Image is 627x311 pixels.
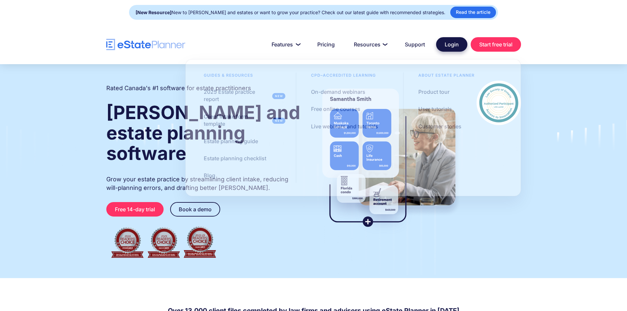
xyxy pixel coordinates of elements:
a: Start free trial [471,37,521,52]
div: Estate planning guide [204,138,258,145]
div: New to [PERSON_NAME] and estates or want to grow your practice? Check out our latest guide with r... [136,8,445,17]
a: Login [436,37,467,52]
h2: Rated Canada's #1 software for estate practitioners [106,84,251,92]
div: Blog [204,172,215,179]
a: Free 14-day trial [106,202,164,217]
div: Free online courses [311,106,360,113]
a: Estate planning guide [196,134,266,148]
strong: [PERSON_NAME] and estate planning software [106,101,300,165]
div: 2025 Estate practice report [204,88,270,103]
a: Client intake form template [196,110,289,131]
div: Guides & resources [196,72,261,82]
div: Customer stories [418,123,461,130]
a: Customer stories [410,119,470,133]
a: Features [264,38,306,51]
a: Support [397,38,433,51]
a: User tutorials [410,102,460,116]
a: Free online courses [303,102,369,116]
div: Client intake form template [204,113,270,128]
a: Live webinars and tutorials [303,119,386,133]
strong: [New Resource] [136,10,171,15]
div: CPD–accredited learning [303,72,384,82]
a: 2025 Estate practice report [196,85,289,106]
div: About estate planner [410,72,483,82]
div: User tutorials [418,106,452,113]
a: On-demand webinars [303,85,374,99]
div: On-demand webinars [311,88,365,95]
div: Estate planning checklist [204,155,266,162]
a: Blog [196,169,223,183]
a: home [106,39,185,50]
a: Product tour [410,85,458,99]
a: Estate planning checklist [196,151,274,165]
a: Read the article [450,7,496,18]
p: Grow your estate practice by streamlining client intake, reducing will-planning errors, and draft... [106,175,301,192]
a: Book a demo [170,202,220,217]
a: Resources [346,38,394,51]
a: Pricing [309,38,343,51]
div: Product tour [418,88,450,95]
div: Live webinars and tutorials [311,123,378,130]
